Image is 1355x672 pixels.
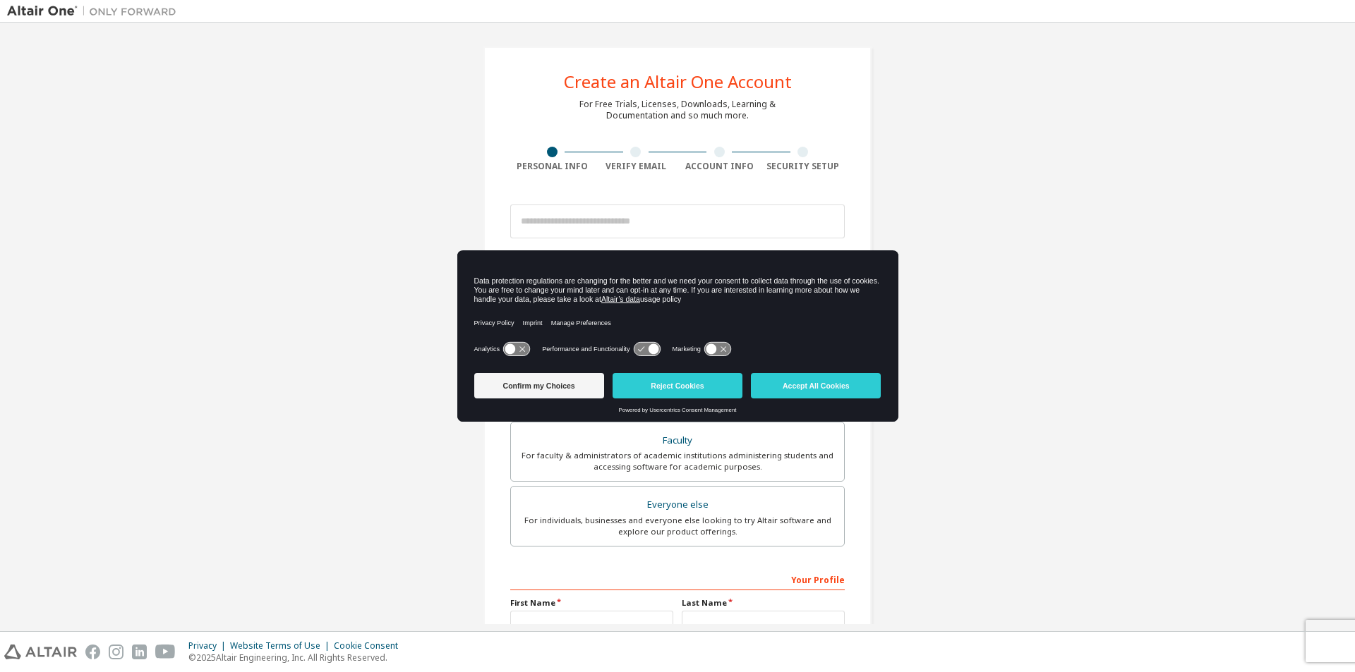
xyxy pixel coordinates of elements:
div: Create an Altair One Account [564,73,792,90]
img: facebook.svg [85,644,100,659]
div: Your Profile [510,568,845,590]
img: linkedin.svg [132,644,147,659]
p: © 2025 Altair Engineering, Inc. All Rights Reserved. [188,652,406,664]
div: Account Info [677,161,761,172]
div: Verify Email [594,161,678,172]
div: Privacy [188,640,230,652]
div: Cookie Consent [334,640,406,652]
div: For faculty & administrators of academic institutions administering students and accessing softwa... [519,450,836,472]
div: For individuals, businesses and everyone else looking to try Altair software and explore our prod... [519,515,836,537]
label: Last Name [682,597,845,609]
div: Everyone else [519,495,836,515]
img: altair_logo.svg [4,644,77,659]
div: For Free Trials, Licenses, Downloads, Learning & Documentation and so much more. [579,99,776,121]
img: youtube.svg [155,644,176,659]
div: Personal Info [510,161,594,172]
img: Altair One [7,4,183,18]
label: First Name [510,597,673,609]
div: Faculty [519,431,836,451]
div: Security Setup [761,161,845,172]
div: Website Terms of Use [230,640,334,652]
img: instagram.svg [109,644,124,659]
